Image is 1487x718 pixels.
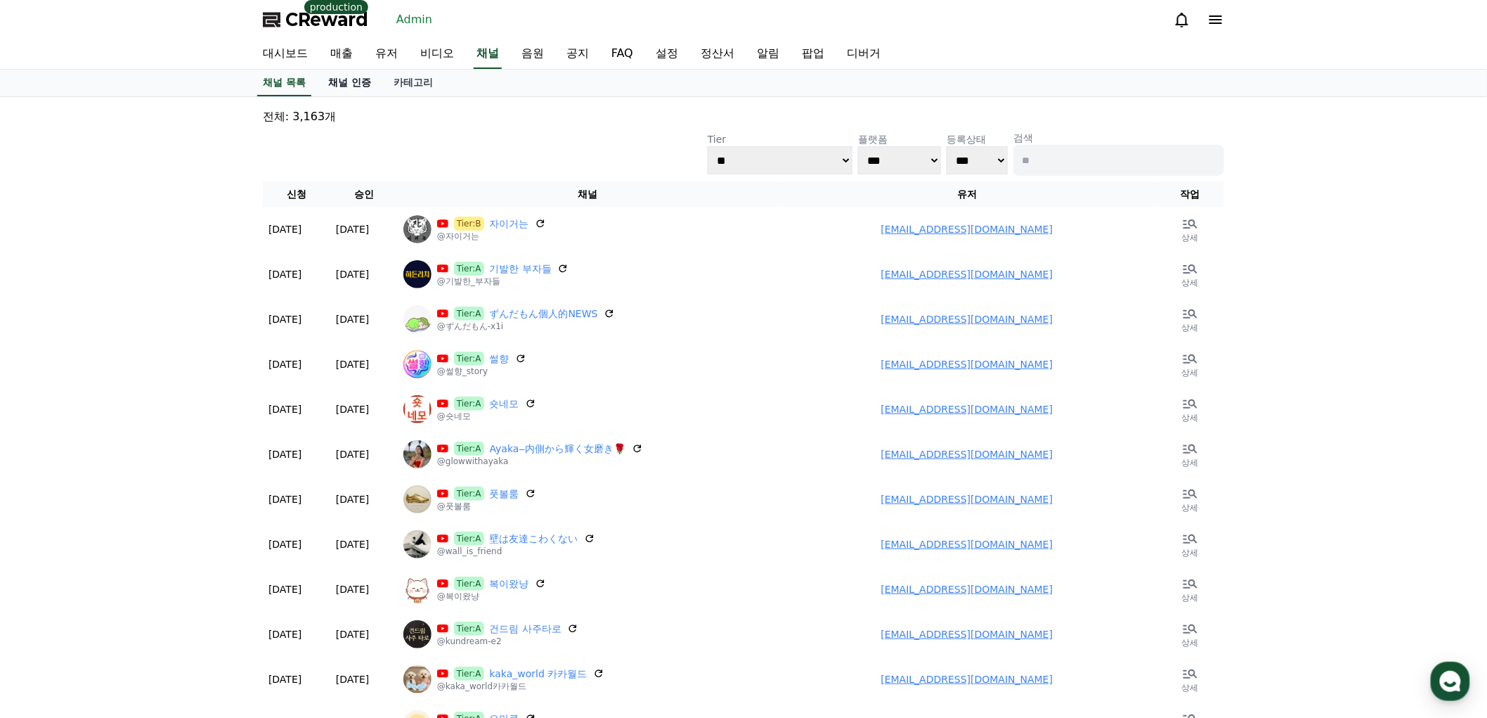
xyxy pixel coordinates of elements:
[454,397,484,411] span: Tier:A
[490,397,519,411] a: 숏네모
[881,404,1053,415] a: [EMAIL_ADDRESS][DOMAIN_NAME]
[437,321,615,332] p: @ずんだもん-x1i
[1182,232,1199,243] p: 상세
[881,359,1053,370] a: [EMAIL_ADDRESS][DOMAIN_NAME]
[257,70,311,96] a: 채널 목록
[490,622,561,636] a: 건드림 사주타로
[490,442,626,456] a: Ayaka‒内側から輝く女磨き🌹
[1162,347,1219,381] a: 상세
[336,537,369,551] p: [DATE]
[555,39,600,69] a: 공지
[336,672,369,686] p: [DATE]
[403,215,431,243] img: 자이거는
[437,276,569,287] p: @기발한_부자들
[437,636,578,647] p: @kundream-e2
[1182,322,1199,333] p: 상세
[454,217,484,231] span: Tier:B
[330,181,398,207] th: 승인
[1162,572,1219,606] a: 상세
[454,262,484,276] span: Tier:A
[454,577,484,591] span: Tier:A
[474,39,502,69] a: 채널
[364,39,409,69] a: 유저
[382,70,444,96] a: 카테고리
[403,530,431,558] img: 壁は友達こわくない
[268,222,301,236] p: [DATE]
[858,132,941,146] p: 플랫폼
[268,492,301,506] p: [DATE]
[454,442,484,456] span: Tier:A
[1162,482,1219,516] a: 상세
[437,456,643,467] p: @glowwithayaka
[490,307,598,321] a: ずんだもん個人的NEWS
[454,667,484,681] span: Tier:A
[881,269,1053,280] a: [EMAIL_ADDRESS][DOMAIN_NAME]
[1162,302,1219,336] a: 상세
[490,487,519,501] a: 풋볼룸
[403,665,431,693] img: kaka_world 카카월드
[881,449,1053,460] a: [EMAIL_ADDRESS][DOMAIN_NAME]
[454,307,484,321] span: Tier:A
[1182,277,1199,288] p: 상세
[600,39,644,69] a: FAQ
[252,39,319,69] a: 대시보드
[437,366,526,377] p: @썰향_story
[1182,502,1199,513] p: 상세
[1182,682,1199,693] p: 상세
[336,312,369,326] p: [DATE]
[454,352,484,366] span: Tier:A
[437,231,546,242] p: @자이거는
[437,411,536,422] p: @숏네모
[317,70,382,96] a: 채널 인증
[268,582,301,596] p: [DATE]
[268,672,301,686] p: [DATE]
[268,357,301,371] p: [DATE]
[268,447,301,461] p: [DATE]
[336,582,369,596] p: [DATE]
[490,667,587,681] a: kaka_world 카카월드
[881,584,1053,595] a: [EMAIL_ADDRESS][DOMAIN_NAME]
[336,267,369,281] p: [DATE]
[881,539,1053,550] a: [EMAIL_ADDRESS][DOMAIN_NAME]
[644,39,689,69] a: 설정
[336,447,369,461] p: [DATE]
[454,487,484,501] span: Tier:A
[1162,212,1219,246] a: 상세
[391,8,438,31] a: Admin
[881,314,1053,325] a: [EMAIL_ADDRESS][DOMAIN_NAME]
[403,350,431,378] img: 썰향
[454,622,484,636] span: Tier:A
[746,39,791,69] a: 알림
[947,132,1008,146] p: 등록상태
[336,357,369,371] p: [DATE]
[437,681,604,692] p: @kaka_world카카월드
[1162,257,1219,291] a: 상세
[336,492,369,506] p: [DATE]
[490,217,529,231] a: 자이거는
[1013,131,1224,145] p: 검색
[881,674,1053,685] a: [EMAIL_ADDRESS][DOMAIN_NAME]
[285,8,368,31] span: CReward
[217,467,234,478] span: 설정
[403,485,431,513] img: 풋볼룸
[881,224,1053,235] a: [EMAIL_ADDRESS][DOMAIN_NAME]
[129,468,145,479] span: 대화
[268,402,301,416] p: [DATE]
[1182,367,1199,378] p: 상세
[409,39,465,69] a: 비디오
[268,627,301,641] p: [DATE]
[777,181,1157,207] th: 유저
[403,575,431,603] img: 복이왔냥
[437,546,595,557] p: @wall_is_friend
[510,39,555,69] a: 음원
[403,260,431,288] img: 기발한 부자들
[1162,662,1219,696] a: 상세
[1182,412,1199,423] p: 상세
[336,627,369,641] p: [DATE]
[263,181,330,207] th: 신청
[490,262,552,276] a: 기발한 부자들
[336,222,369,236] p: [DATE]
[93,446,181,481] a: 대화
[708,132,852,146] p: Tier
[836,39,892,69] a: 디버거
